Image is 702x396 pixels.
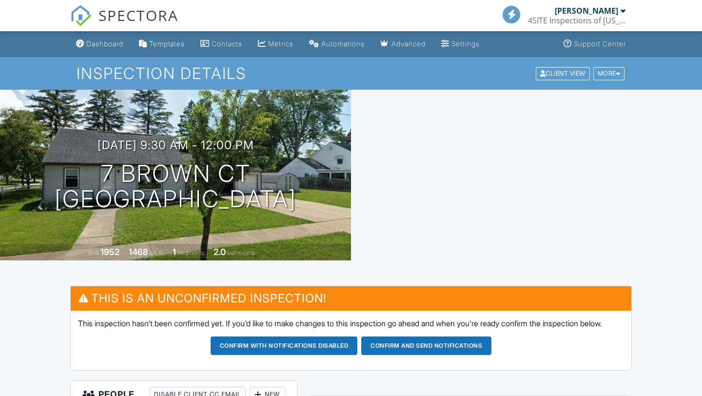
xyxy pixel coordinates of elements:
[88,249,99,257] span: Built
[97,139,254,152] h3: [DATE] 9:30 am - 12:00 pm
[391,40,426,48] div: Advanced
[70,13,178,34] a: SPECTORA
[55,161,296,213] h1: 7 Brown Ct [GEOGRAPHIC_DATA]
[361,337,491,355] button: Confirm and send notifications
[212,40,242,48] div: Contacts
[268,40,293,48] div: Metrics
[305,35,369,53] a: Automations (Basic)
[150,249,163,257] span: sq. ft.
[173,247,176,257] div: 1
[211,337,358,355] button: Confirm with notifications disabled
[555,6,618,16] div: [PERSON_NAME]
[196,35,246,53] a: Contacts
[86,40,123,48] div: Dashboard
[78,318,624,329] p: This inspection hasn't been confirmed yet. If you'd like to make changes to this inspection go ah...
[451,40,480,48] div: Settings
[77,65,625,82] h1: Inspection Details
[536,67,590,80] div: Client View
[214,247,226,257] div: 2.0
[254,35,297,53] a: Metrics
[72,35,127,53] a: Dashboard
[98,5,178,25] span: SPECTORA
[574,40,626,48] div: Support Center
[129,247,148,257] div: 1468
[437,35,484,53] a: Settings
[135,35,189,53] a: Templates
[321,40,365,48] div: Automations
[177,249,204,257] span: bedrooms
[149,40,185,48] div: Templates
[71,286,631,310] h3: This is an Unconfirmed Inspection!
[593,67,625,80] div: More
[560,35,630,53] a: Support Center
[528,16,625,25] div: 4SITE Inspections of Michigan
[70,5,92,26] img: The Best Home Inspection Software - Spectora
[100,247,119,257] div: 1952
[535,69,592,77] a: Client View
[376,35,429,53] a: Advanced
[227,249,255,257] span: bathrooms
